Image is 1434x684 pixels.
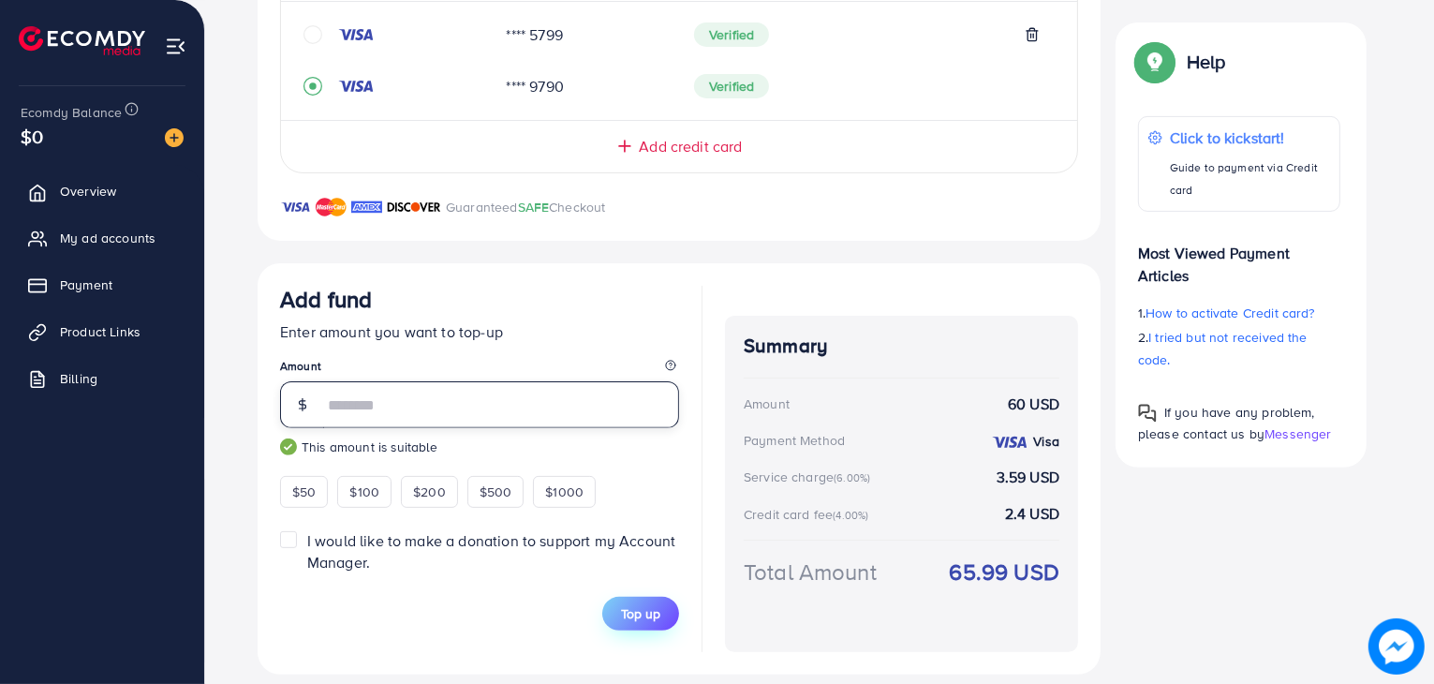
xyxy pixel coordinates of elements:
[165,128,184,147] img: image
[14,313,190,350] a: Product Links
[21,123,43,150] span: $0
[60,322,140,341] span: Product Links
[14,219,190,257] a: My ad accounts
[280,438,679,456] small: This amount is suitable
[621,604,660,623] span: Top up
[349,483,379,501] span: $100
[997,467,1059,488] strong: 3.59 USD
[1264,424,1331,443] span: Messenger
[1138,45,1172,79] img: Popup guide
[1170,126,1330,149] p: Click to kickstart!
[14,360,190,397] a: Billing
[413,483,446,501] span: $200
[165,36,186,57] img: menu
[744,335,1059,358] h4: Summary
[744,556,877,588] div: Total Amount
[744,505,875,524] div: Credit card fee
[1008,394,1059,415] strong: 60 USD
[19,26,145,55] img: logo
[744,394,790,413] div: Amount
[351,196,382,218] img: brand
[1368,618,1425,675] img: image
[694,74,769,98] span: Verified
[833,508,868,523] small: (4.00%)
[1138,302,1340,324] p: 1.
[303,25,322,44] svg: circle
[991,435,1028,450] img: credit
[1138,328,1308,369] span: I tried but not received the code.
[60,369,97,388] span: Billing
[744,431,845,450] div: Payment Method
[1187,51,1226,73] p: Help
[834,470,870,485] small: (6.00%)
[280,286,372,313] h3: Add fund
[480,483,512,501] span: $500
[602,597,679,631] button: Top up
[280,439,297,455] img: guide
[1005,503,1059,525] strong: 2.4 USD
[14,172,190,210] a: Overview
[280,358,679,381] legend: Amount
[280,320,679,343] p: Enter amount you want to top-up
[1146,304,1314,322] span: How to activate Credit card?
[518,198,550,216] span: SAFE
[280,196,311,218] img: brand
[307,530,675,572] span: I would like to make a donation to support my Account Manager.
[446,196,606,218] p: Guaranteed Checkout
[950,556,1059,588] strong: 65.99 USD
[60,229,155,247] span: My ad accounts
[303,77,322,96] svg: record circle
[14,266,190,304] a: Payment
[744,468,876,486] div: Service charge
[1033,432,1059,451] strong: Visa
[60,275,112,294] span: Payment
[387,196,441,218] img: brand
[694,22,769,47] span: Verified
[545,483,584,501] span: $1000
[316,196,347,218] img: brand
[1138,227,1340,287] p: Most Viewed Payment Articles
[337,27,375,42] img: credit
[1138,326,1340,371] p: 2.
[639,136,742,157] span: Add credit card
[21,103,122,122] span: Ecomdy Balance
[292,483,316,501] span: $50
[1170,156,1330,201] p: Guide to payment via Credit card
[1138,404,1157,423] img: Popup guide
[60,182,116,201] span: Overview
[1138,403,1315,443] span: If you have any problem, please contact us by
[337,79,375,94] img: credit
